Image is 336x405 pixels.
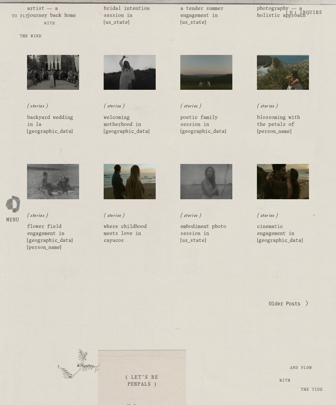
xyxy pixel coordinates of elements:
[27,212,48,221] a: stories
[180,224,226,243] a: embodiment photo session in [US_STATE]
[103,55,156,90] img: welcoming motherhood in San Diego
[180,212,202,221] a: stories
[286,10,296,16] a: 0 items in cart
[104,224,147,243] a: where childhood meets love in cayucos
[257,224,303,243] a: cinematic engagement in [GEOGRAPHIC_DATA]
[257,164,309,199] img: cinematic engagement in Big sur
[295,11,296,15] span: )
[180,55,232,90] img: poetic family session in Palo Alto
[257,55,309,90] img: blossoming with the petals of davenport
[104,102,125,111] a: stories
[104,212,125,221] a: stories
[103,164,156,199] img: where childhood meets love in cayucos
[27,164,79,199] img: flower field engagement in paso robles
[180,115,226,134] a: poetic family session in [GEOGRAPHIC_DATA]
[180,164,232,199] img: embodiment photo session in hawaii
[180,102,202,111] a: stories
[257,115,300,134] a: blossoming with the petals of [PERSON_NAME]
[123,374,161,388] h2: ( Let's Be Penpals )
[27,115,73,134] a: backyard wedding in la [GEOGRAPHIC_DATA]
[27,102,48,111] a: stories
[269,300,300,307] span: Older Posts
[286,11,288,15] span: (
[257,102,278,111] a: stories
[257,212,278,221] a: stories
[27,224,73,249] a: flower field engagement in [GEOGRAPHIC_DATA][PERSON_NAME]
[300,6,323,20] a: Inquire
[290,11,293,15] span: 0
[168,300,309,307] a: Older Posts
[104,115,150,134] a: welcoming motherhood in [GEOGRAPHIC_DATA]
[27,55,79,90] img: backyard wedding in la selva beach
